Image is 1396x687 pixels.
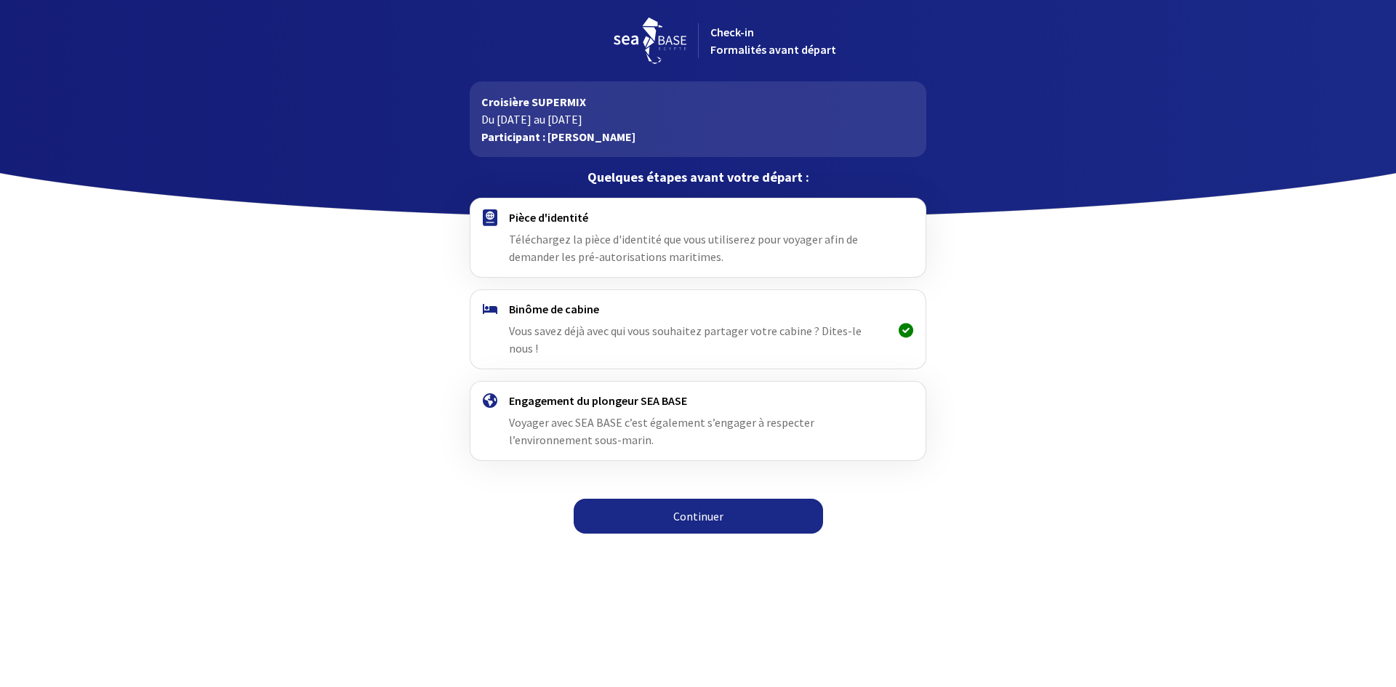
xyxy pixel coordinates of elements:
h4: Pièce d'identité [509,210,886,225]
p: Croisière SUPERMIX [481,93,914,111]
img: binome.svg [483,304,497,314]
span: Téléchargez la pièce d'identité que vous utiliserez pour voyager afin de demander les pré-autoris... [509,232,858,264]
span: Vous savez déjà avec qui vous souhaitez partager votre cabine ? Dites-le nous ! [509,324,862,355]
span: Check-in Formalités avant départ [710,25,836,57]
p: Du [DATE] au [DATE] [481,111,914,128]
img: engagement.svg [483,393,497,408]
p: Quelques étapes avant votre départ : [470,169,926,186]
img: passport.svg [483,209,497,226]
a: Continuer [574,499,823,534]
p: Participant : [PERSON_NAME] [481,128,914,145]
span: Voyager avec SEA BASE c’est également s’engager à respecter l’environnement sous-marin. [509,415,814,447]
img: logo_seabase.svg [614,17,686,64]
h4: Binôme de cabine [509,302,886,316]
h4: Engagement du plongeur SEA BASE [509,393,886,408]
